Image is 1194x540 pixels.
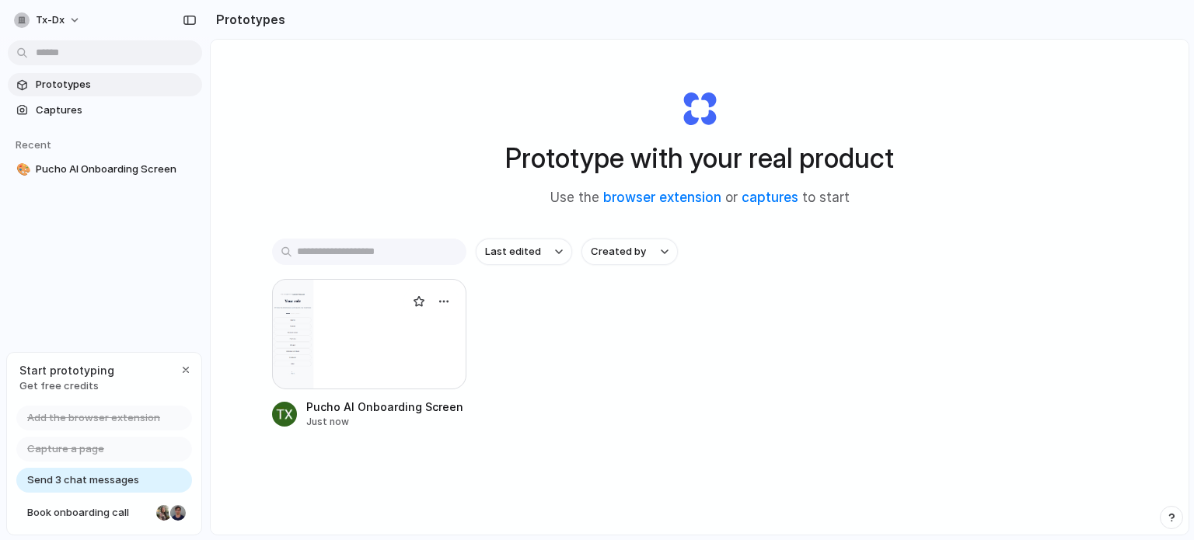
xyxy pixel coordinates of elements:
[19,362,114,378] span: Start prototyping
[16,138,51,151] span: Recent
[306,415,463,429] div: Just now
[8,99,202,122] a: Captures
[27,472,139,488] span: Send 3 chat messages
[27,505,150,521] span: Book onboarding call
[272,279,466,429] a: Pucho AI Onboarding ScreenPucho AI Onboarding ScreenJust now
[36,103,196,118] span: Captures
[485,244,541,260] span: Last edited
[36,12,65,28] span: tx-dx
[476,239,572,265] button: Last edited
[14,162,30,177] button: 🎨
[581,239,678,265] button: Created by
[550,188,850,208] span: Use the or to start
[603,190,721,205] a: browser extension
[16,500,192,525] a: Book onboarding call
[210,10,285,29] h2: Prototypes
[27,410,160,426] span: Add the browser extension
[8,73,202,96] a: Prototypes
[19,378,114,394] span: Get free credits
[36,77,196,92] span: Prototypes
[36,162,196,177] span: Pucho AI Onboarding Screen
[505,138,894,179] h1: Prototype with your real product
[16,161,27,179] div: 🎨
[591,244,646,260] span: Created by
[169,503,187,522] div: Christian Iacullo
[8,8,89,33] button: tx-dx
[306,399,463,415] div: Pucho AI Onboarding Screen
[27,441,104,457] span: Capture a page
[742,190,798,205] a: captures
[155,503,173,522] div: Nicole Kubica
[8,158,202,181] a: 🎨Pucho AI Onboarding Screen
